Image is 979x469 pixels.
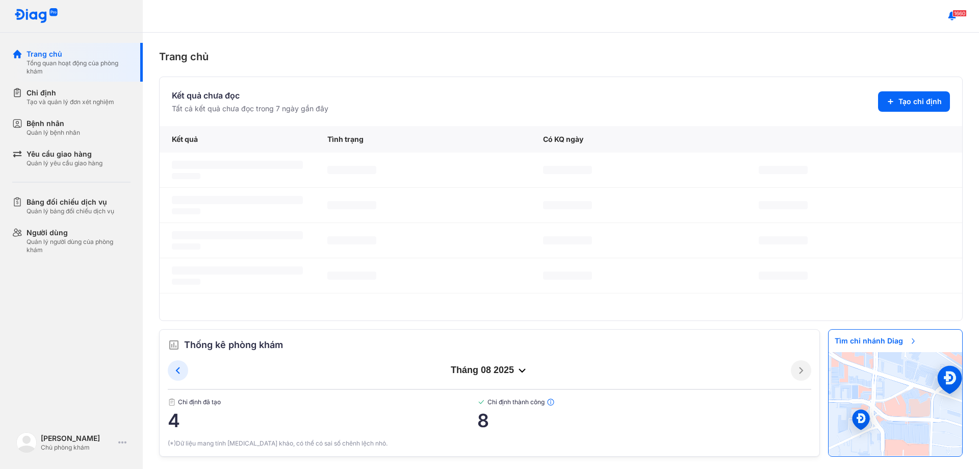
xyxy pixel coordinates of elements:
[477,398,811,406] span: Chỉ định thành công
[27,129,80,137] div: Quản lý bệnh nhân
[543,271,592,280] span: ‌
[543,201,592,209] span: ‌
[172,161,303,169] span: ‌
[878,91,950,112] button: Tạo chỉ định
[188,364,791,377] div: tháng 08 2025
[547,398,555,406] img: info.7e716105.svg
[759,166,808,174] span: ‌
[172,104,328,114] div: Tất cả kết quả chưa đọc trong 7 ngày gần đây
[14,8,58,24] img: logo
[27,207,114,215] div: Quản lý bảng đối chiếu dịch vụ
[27,197,114,207] div: Bảng đối chiếu dịch vụ
[27,49,131,59] div: Trang chủ
[172,243,200,250] span: ‌
[327,236,376,244] span: ‌
[27,59,131,76] div: Tổng quan hoạt động của phòng khám
[759,236,808,244] span: ‌
[543,166,592,174] span: ‌
[172,196,303,204] span: ‌
[168,410,477,431] span: 4
[477,410,811,431] span: 8
[168,398,477,406] span: Chỉ định đã tạo
[327,271,376,280] span: ‌
[27,98,114,106] div: Tạo và quản lý đơn xét nghiệm
[27,149,102,159] div: Yêu cầu giao hàng
[759,201,808,209] span: ‌
[172,266,303,275] span: ‌
[477,398,485,406] img: checked-green.01cc79e0.svg
[543,236,592,244] span: ‌
[16,432,37,453] img: logo
[160,126,315,153] div: Kết quả
[168,398,176,406] img: document.50c4cfd0.svg
[27,159,102,167] div: Quản lý yêu cầu giao hàng
[898,96,942,107] span: Tạo chỉ định
[41,443,114,452] div: Chủ phòng khám
[27,228,131,238] div: Người dùng
[168,439,811,448] div: (*)Dữ liệu mang tính [MEDICAL_DATA] khảo, có thể có sai số chênh lệch nhỏ.
[41,433,114,443] div: [PERSON_NAME]
[531,126,746,153] div: Có KQ ngày
[27,88,114,98] div: Chỉ định
[27,238,131,254] div: Quản lý người dùng của phòng khám
[159,49,963,64] div: Trang chủ
[168,339,180,351] img: order.5a6da16c.svg
[27,118,80,129] div: Bệnh nhân
[829,330,923,352] span: Tìm chi nhánh Diag
[172,279,200,285] span: ‌
[952,10,967,17] span: 1660
[759,271,808,280] span: ‌
[172,208,200,214] span: ‌
[172,89,328,102] div: Kết quả chưa đọc
[327,166,376,174] span: ‌
[315,126,531,153] div: Tình trạng
[184,338,283,352] span: Thống kê phòng khám
[172,173,200,179] span: ‌
[327,201,376,209] span: ‌
[172,231,303,239] span: ‌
